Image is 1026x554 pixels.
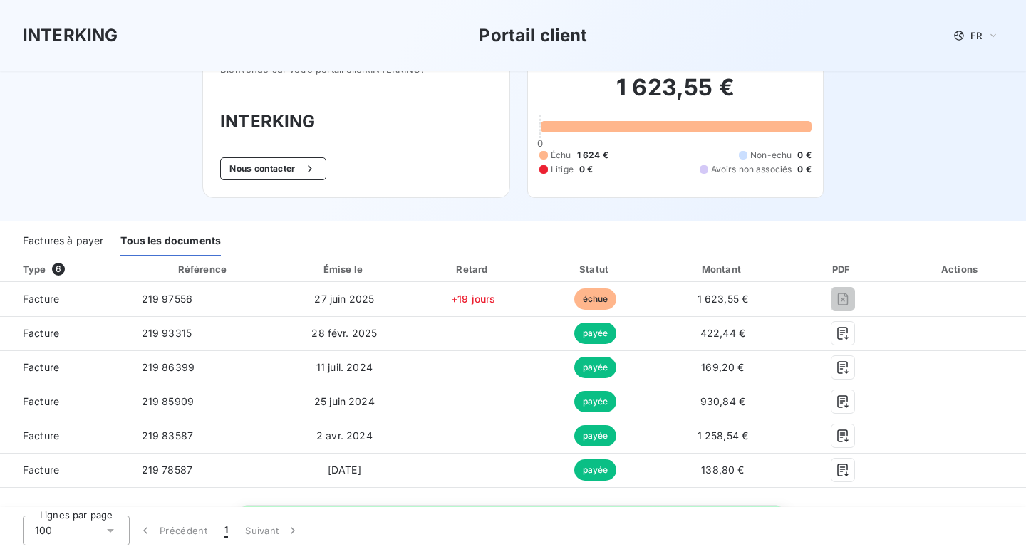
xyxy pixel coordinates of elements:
div: Retard [415,262,532,276]
div: Référence [178,263,227,275]
h2: 1 623,55 € [539,73,812,116]
span: 138,80 € [701,464,744,476]
button: Nous contacter [220,157,326,180]
span: Facture [11,463,119,477]
span: 27 juin 2025 [314,293,374,305]
h3: INTERKING [23,23,118,48]
span: 11 juil. 2024 [316,361,373,373]
h3: INTERKING [220,109,492,135]
span: 219 97556 [142,293,192,305]
div: Factures à payer [23,226,103,256]
span: 0 € [797,163,811,176]
div: Montant [658,262,787,276]
span: 169,20 € [701,361,744,373]
span: 219 86399 [142,361,195,373]
span: Avoirs non associés [711,163,792,176]
span: 219 85909 [142,395,194,407]
span: +19 jours [451,293,495,305]
span: Facture [11,394,119,409]
span: payée [574,425,617,446]
span: [DATE] [328,464,361,476]
span: 422,44 € [700,327,745,339]
span: payée [574,459,617,481]
div: Actions [898,262,1023,276]
span: 1 623,55 € [698,293,749,305]
span: 28 févr. 2025 [311,327,377,339]
span: 2 avr. 2024 [316,429,373,441]
span: 1 624 € [577,149,608,162]
span: Échu [551,149,571,162]
div: Tous les documents [120,226,221,256]
span: payée [574,357,617,378]
span: Non-échu [750,149,792,162]
span: 100 [35,523,52,538]
span: 219 93315 [142,327,192,339]
span: 1 [224,523,228,538]
span: payée [574,391,617,412]
span: 219 78587 [142,464,192,476]
div: Émise le [280,262,409,276]
span: Facture [11,429,119,443]
span: 219 83587 [142,429,193,441]
span: 6 [52,263,65,276]
span: payée [574,323,617,344]
button: 1 [216,516,237,545]
button: Précédent [130,516,216,545]
span: 0 [537,137,543,149]
div: Type [14,262,128,276]
span: 0 € [579,163,593,176]
h3: Portail client [479,23,587,48]
span: 930,84 € [700,395,745,407]
span: Litige [551,163,574,176]
div: PDF [793,262,893,276]
span: Facture [11,326,119,340]
span: Facture [11,360,119,375]
span: 1 258,54 € [698,429,749,441]
span: 0 € [797,149,811,162]
span: Facture [11,292,119,306]
span: échue [574,288,617,310]
div: Statut [538,262,653,276]
span: 25 juin 2024 [314,395,375,407]
span: FR [970,30,982,41]
button: Suivant [237,516,309,545]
